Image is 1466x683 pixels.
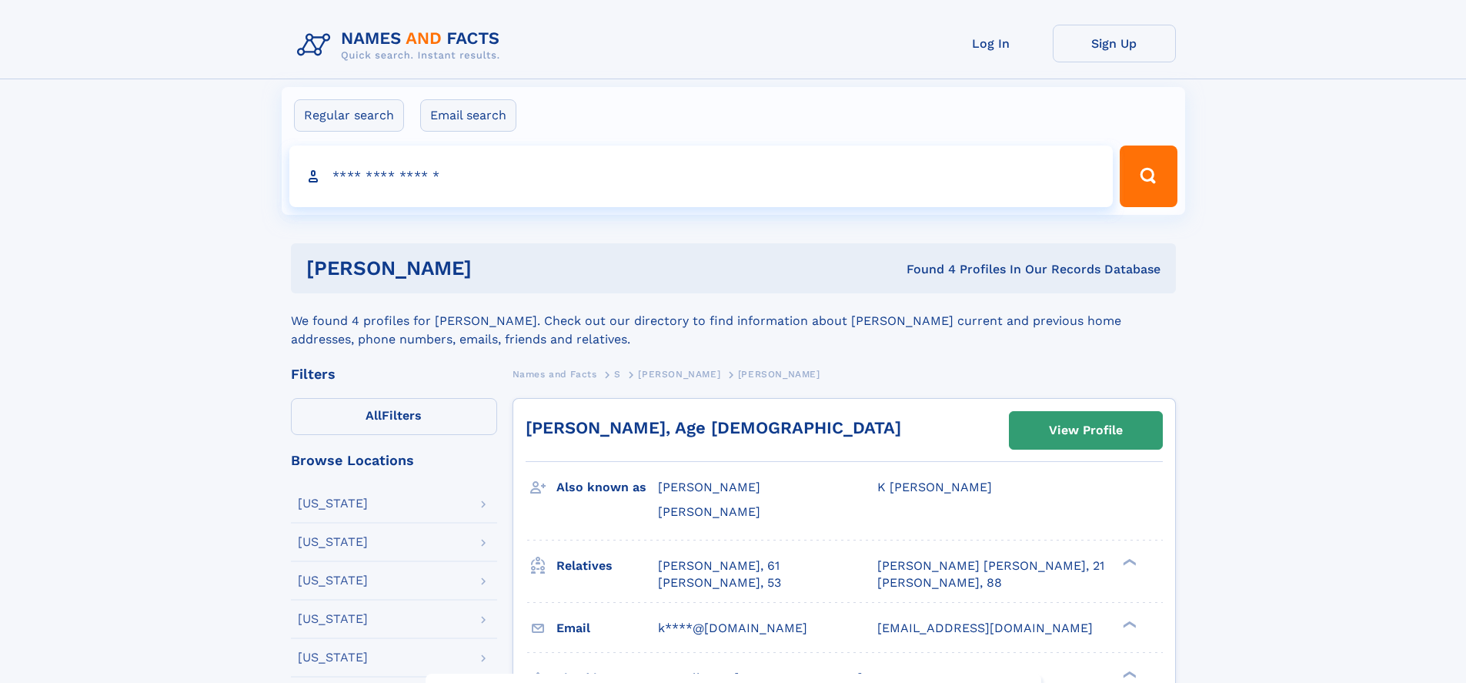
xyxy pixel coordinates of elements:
[556,615,658,641] h3: Email
[658,574,781,591] a: [PERSON_NAME], 53
[614,364,621,383] a: S
[658,480,760,494] span: [PERSON_NAME]
[1049,413,1123,448] div: View Profile
[877,557,1104,574] a: [PERSON_NAME] [PERSON_NAME], 21
[298,651,368,664] div: [US_STATE]
[877,574,1002,591] a: [PERSON_NAME], 88
[366,408,382,423] span: All
[658,504,760,519] span: [PERSON_NAME]
[877,621,1093,635] span: [EMAIL_ADDRESS][DOMAIN_NAME]
[1119,669,1137,679] div: ❯
[658,557,780,574] a: [PERSON_NAME], 61
[556,474,658,501] h3: Also known as
[298,497,368,510] div: [US_STATE]
[877,480,992,494] span: K [PERSON_NAME]
[614,369,621,380] span: S
[420,99,516,132] label: Email search
[638,369,720,380] span: [PERSON_NAME]
[1119,557,1137,567] div: ❯
[291,398,497,435] label: Filters
[289,146,1114,207] input: search input
[298,536,368,548] div: [US_STATE]
[291,293,1176,349] div: We found 4 profiles for [PERSON_NAME]. Check out our directory to find information about [PERSON_...
[298,613,368,625] div: [US_STATE]
[526,418,901,437] a: [PERSON_NAME], Age [DEMOGRAPHIC_DATA]
[1119,619,1137,629] div: ❯
[689,261,1160,278] div: Found 4 Profiles In Our Records Database
[513,364,597,383] a: Names and Facts
[738,369,820,380] span: [PERSON_NAME]
[1010,412,1162,449] a: View Profile
[291,454,497,467] div: Browse Locations
[294,99,404,132] label: Regular search
[291,367,497,381] div: Filters
[306,259,690,278] h1: [PERSON_NAME]
[638,364,720,383] a: [PERSON_NAME]
[1120,146,1177,207] button: Search Button
[298,574,368,587] div: [US_STATE]
[1053,25,1176,62] a: Sign Up
[291,25,513,66] img: Logo Names and Facts
[930,25,1053,62] a: Log In
[556,553,658,579] h3: Relatives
